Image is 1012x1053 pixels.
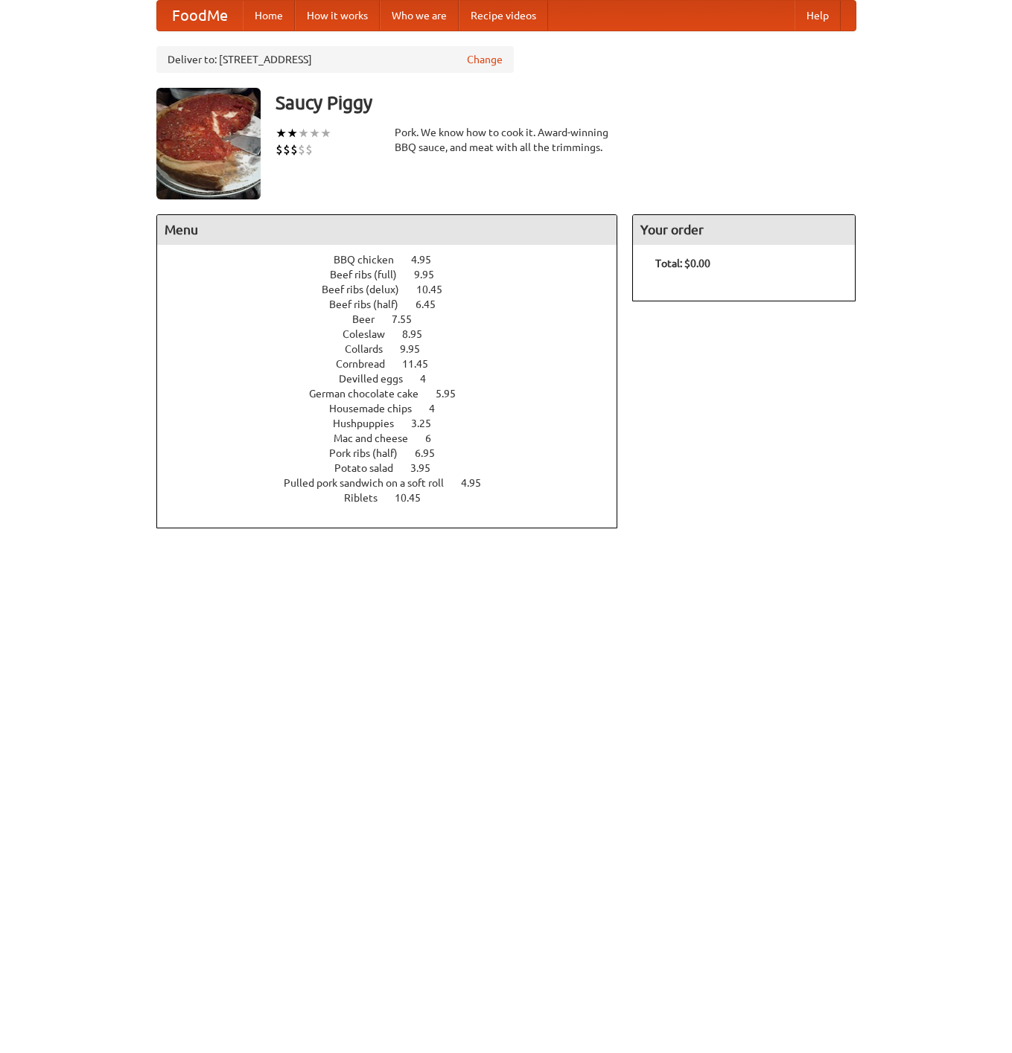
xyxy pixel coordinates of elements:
[633,215,855,245] h4: Your order
[352,313,439,325] a: Beer 7.55
[276,125,287,141] li: ★
[284,477,459,489] span: Pulled pork sandwich on a soft roll
[330,269,462,281] a: Beef ribs (full) 9.95
[333,417,409,429] span: Hushpuppies
[402,328,437,340] span: 8.95
[334,462,408,474] span: Potato salad
[339,373,418,385] span: Devilled eggs
[329,447,462,459] a: Pork ribs (half) 6.95
[344,492,448,504] a: Riblets 10.45
[287,125,298,141] li: ★
[334,254,459,266] a: BBQ chicken 4.95
[436,388,471,400] span: 5.95
[415,447,450,459] span: 6.95
[329,403,462,415] a: Housemade chips 4
[395,492,436,504] span: 10.45
[276,88,856,118] h3: Saucy Piggy
[400,343,435,355] span: 9.95
[157,215,617,245] h4: Menu
[459,1,548,31] a: Recipe videos
[290,141,298,158] li: $
[345,343,398,355] span: Collards
[329,403,427,415] span: Housemade chips
[380,1,459,31] a: Who we are
[157,1,243,31] a: FoodMe
[156,88,261,199] img: angular.jpg
[329,298,413,310] span: Beef ribs (half)
[320,125,331,141] li: ★
[298,141,305,158] li: $
[309,125,320,141] li: ★
[345,343,448,355] a: Collards 9.95
[343,328,400,340] span: Coleslaw
[795,1,841,31] a: Help
[411,417,446,429] span: 3.25
[333,417,459,429] a: Hushpuppies 3.25
[276,141,283,158] li: $
[467,52,503,67] a: Change
[305,141,313,158] li: $
[416,298,451,310] span: 6.45
[295,1,380,31] a: How it works
[329,447,413,459] span: Pork ribs (half)
[410,462,445,474] span: 3.95
[309,388,483,400] a: German chocolate cake 5.95
[309,388,433,400] span: German chocolate cake
[420,373,441,385] span: 4
[334,462,458,474] a: Potato salad 3.95
[461,477,496,489] span: 4.95
[336,358,400,370] span: Cornbread
[411,254,446,266] span: 4.95
[429,403,450,415] span: 4
[322,284,414,295] span: Beef ribs (delux)
[156,46,514,73] div: Deliver to: [STREET_ADDRESS]
[395,125,618,155] div: Pork. We know how to cook it. Award-winning BBQ sauce, and meat with all the trimmings.
[329,298,463,310] a: Beef ribs (half) 6.45
[283,141,290,158] li: $
[334,432,459,444] a: Mac and cheese 6
[655,257,710,269] b: Total: $0.00
[414,269,449,281] span: 9.95
[336,358,456,370] a: Cornbread 11.45
[402,358,443,370] span: 11.45
[425,432,446,444] span: 6
[284,477,509,489] a: Pulled pork sandwich on a soft roll 4.95
[334,254,409,266] span: BBQ chicken
[352,313,389,325] span: Beer
[322,284,470,295] a: Beef ribs (delux) 10.45
[343,328,450,340] a: Coleslaw 8.95
[330,269,412,281] span: Beef ribs (full)
[392,313,427,325] span: 7.55
[334,432,423,444] span: Mac and cheese
[339,373,454,385] a: Devilled eggs 4
[416,284,457,295] span: 10.45
[344,492,392,504] span: Riblets
[298,125,309,141] li: ★
[243,1,295,31] a: Home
